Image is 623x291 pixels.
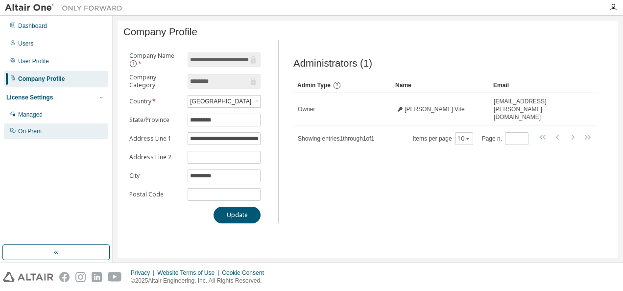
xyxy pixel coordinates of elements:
[413,132,473,145] span: Items per page
[188,96,260,107] div: [GEOGRAPHIC_DATA]
[395,77,485,93] div: Name
[129,172,182,180] label: City
[131,277,270,285] p: © 2025 Altair Engineering, Inc. All Rights Reserved.
[129,116,182,124] label: State/Province
[189,96,253,107] div: [GEOGRAPHIC_DATA]
[494,97,569,121] span: [EMAIL_ADDRESS][PERSON_NAME][DOMAIN_NAME]
[5,3,127,13] img: Altair One
[18,127,42,135] div: On Prem
[3,272,53,282] img: altair_logo.svg
[6,94,53,101] div: License Settings
[131,269,157,277] div: Privacy
[129,153,182,161] label: Address Line 2
[129,73,182,89] label: Company Category
[129,52,182,68] label: Company Name
[18,40,33,48] div: Users
[129,135,182,143] label: Address Line 1
[129,60,137,68] button: information
[482,132,528,145] span: Page n.
[18,111,43,119] div: Managed
[18,22,47,30] div: Dashboard
[59,272,70,282] img: facebook.svg
[92,272,102,282] img: linkedin.svg
[129,97,182,105] label: Country
[298,135,374,142] span: Showing entries 1 through 1 of 1
[123,26,197,38] span: Company Profile
[222,269,269,277] div: Cookie Consent
[18,75,65,83] div: Company Profile
[108,272,122,282] img: youtube.svg
[129,191,182,198] label: Postal Code
[457,135,471,143] button: 10
[297,82,331,89] span: Admin Type
[157,269,222,277] div: Website Terms of Use
[298,105,315,113] span: Owner
[293,58,372,69] span: Administrators (1)
[493,77,569,93] div: Email
[405,105,464,113] span: [PERSON_NAME] Vite
[214,207,261,223] button: Update
[75,272,86,282] img: instagram.svg
[18,57,49,65] div: User Profile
